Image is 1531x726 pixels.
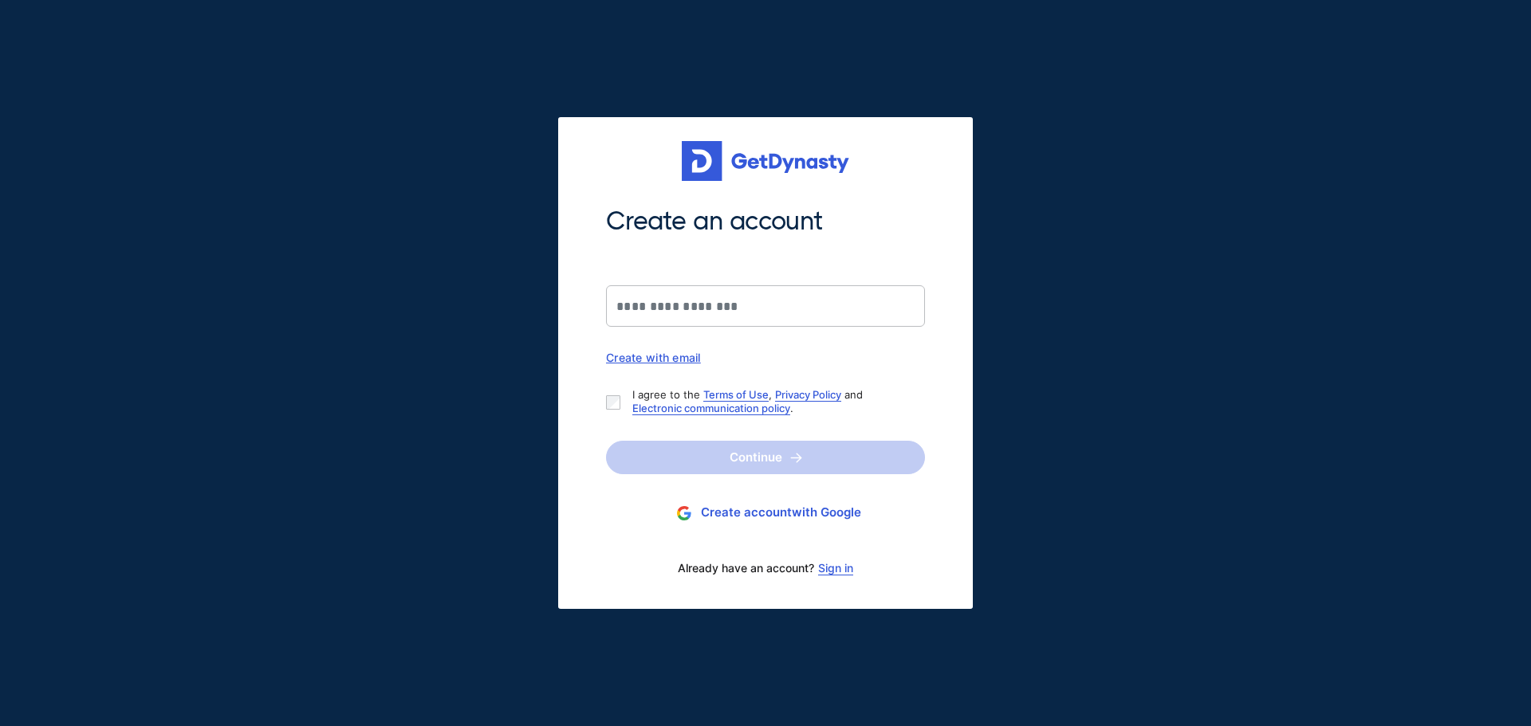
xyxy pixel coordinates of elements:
[606,498,925,528] button: Create accountwith Google
[703,388,769,401] a: Terms of Use
[775,388,841,401] a: Privacy Policy
[632,388,912,415] p: I agree to the , and .
[606,205,925,238] span: Create an account
[682,141,849,181] img: Get started for free with Dynasty Trust Company
[632,402,790,414] a: Electronic communication policy
[606,551,925,585] div: Already have an account?
[818,562,853,575] a: Sign in
[606,351,925,364] div: Create with email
